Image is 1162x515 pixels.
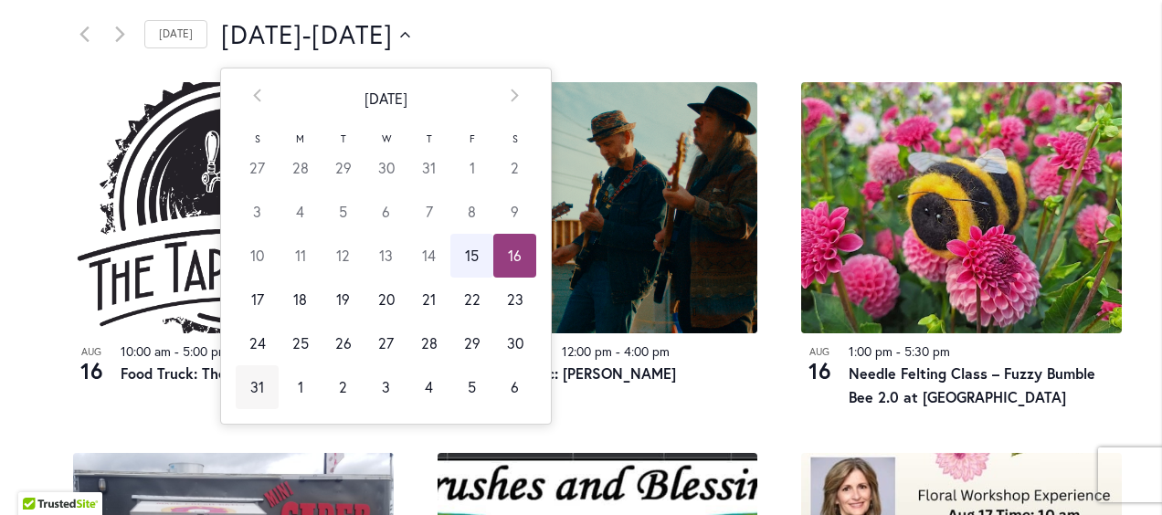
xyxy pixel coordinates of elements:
td: 23 [493,278,536,321]
td: 2 [322,365,364,409]
td: 28 [279,146,322,190]
time: 12:00 pm [562,342,612,360]
td: 10 [236,234,279,278]
th: M [279,128,322,146]
a: Live Music: [PERSON_NAME] [485,363,676,383]
td: 26 [322,321,364,365]
th: [DATE] [279,68,493,129]
th: S [493,128,536,146]
td: 19 [322,278,364,321]
td: 31 [407,146,450,190]
img: d9e04540d3aa6b981c7f5085228e7473 [801,82,1122,333]
span: - [616,342,620,360]
th: S [236,128,279,146]
td: 17 [236,278,279,321]
td: 4 [407,365,450,409]
td: 29 [450,321,493,365]
a: Next Events [109,24,131,46]
td: 18 [279,278,322,321]
time: 5:30 pm [904,342,950,360]
span: 16 [73,355,110,386]
img: Live Music: Mojo Holler [438,82,758,333]
a: Needle Felting Class – Fuzzy Bumble Bee 2.0 at [GEOGRAPHIC_DATA] [849,363,1095,406]
th: W [364,128,407,146]
time: 5:00 pm [183,342,228,360]
img: Food Truck: The Tap Trailer [73,82,394,333]
td: 6 [364,190,407,234]
td: 8 [450,190,493,234]
td: 28 [407,321,450,365]
span: 16 [801,355,838,386]
time: 10:00 am [121,342,171,360]
td: 2 [493,146,536,190]
td: 16 [493,234,536,278]
td: 12 [322,234,364,278]
iframe: Launch Accessibility Center [14,450,65,501]
td: 7 [407,190,450,234]
span: - [174,342,179,360]
td: 1 [450,146,493,190]
a: Food Truck: The Tap Trailer [121,363,301,383]
td: 31 [236,365,279,409]
td: 4 [279,190,322,234]
td: 25 [279,321,322,365]
time: 1:00 pm [849,342,893,360]
span: - [896,342,901,360]
td: 29 [322,146,364,190]
td: 24 [236,321,279,365]
td: 13 [364,234,407,278]
time: 4:00 pm [624,342,670,360]
span: [DATE] [312,16,393,53]
td: 5 [450,365,493,409]
td: 11 [279,234,322,278]
th: F [450,128,493,146]
span: Aug [73,344,110,360]
td: 5 [322,190,364,234]
td: 14 [407,234,450,278]
th: T [407,128,450,146]
td: 30 [493,321,536,365]
td: 1 [279,365,322,409]
td: 27 [236,146,279,190]
td: 3 [236,190,279,234]
td: 9 [493,190,536,234]
td: 15 [450,234,493,278]
td: 27 [364,321,407,365]
td: 21 [407,278,450,321]
td: 6 [493,365,536,409]
td: 22 [450,278,493,321]
span: - [302,16,312,53]
button: Click to toggle datepicker [221,16,410,53]
a: Previous Events [73,24,95,46]
td: 3 [364,365,407,409]
th: T [322,128,364,146]
td: 20 [364,278,407,321]
a: Click to select today's date [144,20,207,48]
span: Aug [801,344,838,360]
td: 30 [364,146,407,190]
span: [DATE] [221,16,302,53]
